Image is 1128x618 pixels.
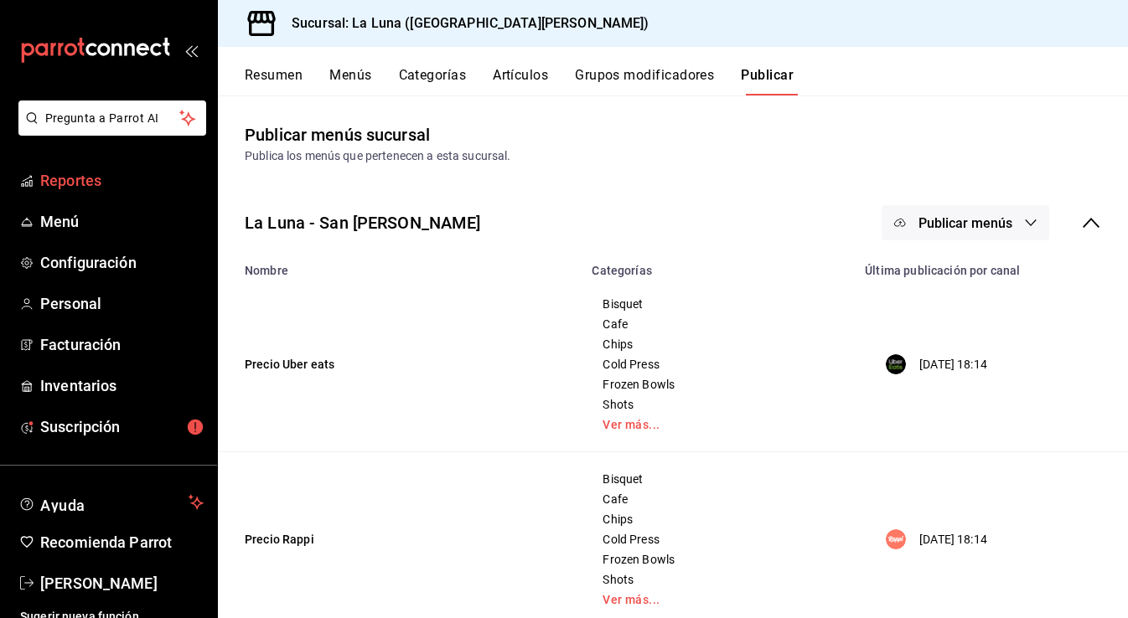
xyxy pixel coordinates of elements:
[278,13,649,33] h3: Sucursal: La Luna ([GEOGRAPHIC_DATA][PERSON_NAME])
[603,533,834,545] span: Cold Press
[40,169,204,192] span: Reportes
[603,594,834,605] a: Ver más...
[919,356,987,373] p: [DATE] 18:14
[40,415,204,438] span: Suscripción
[40,251,204,274] span: Configuración
[18,100,206,136] button: Pregunta a Parrot AI
[245,67,1128,95] div: navigation tabs
[40,531,204,554] span: Recomienda Parrot
[855,254,1128,277] th: Última publicación por canal
[603,399,834,410] span: Shots
[603,574,834,585] span: Shots
[245,210,481,235] div: La Luna - San [PERSON_NAME]
[603,554,834,565] span: Frozen Bowls
[12,121,206,139] a: Pregunta a Parrot AI
[919,531,987,548] p: [DATE] 18:14
[603,379,834,390] span: Frozen Bowls
[603,513,834,525] span: Chips
[245,122,430,147] div: Publicar menús sucursal
[40,333,204,356] span: Facturación
[603,493,834,505] span: Cafe
[218,277,582,452] td: Precio Uber eats
[603,358,834,370] span: Cold Press
[245,147,1101,165] div: Publica los menús que pertenecen a esta sucursal.
[45,110,180,127] span: Pregunta a Parrot AI
[40,492,182,512] span: Ayuda
[918,215,1012,231] span: Publicar menús
[40,572,204,595] span: [PERSON_NAME]
[399,67,467,95] button: Categorías
[603,419,834,430] a: Ver más...
[329,67,371,95] button: Menús
[40,374,204,397] span: Inventarios
[882,205,1049,240] button: Publicar menús
[218,254,582,277] th: Nombre
[184,44,198,57] button: open_drawer_menu
[741,67,794,95] button: Publicar
[575,67,714,95] button: Grupos modificadores
[493,67,548,95] button: Artículos
[245,67,303,95] button: Resumen
[603,338,834,350] span: Chips
[603,473,834,485] span: Bisquet
[40,210,204,233] span: Menú
[40,292,204,315] span: Personal
[603,318,834,330] span: Cafe
[603,298,834,310] span: Bisquet
[582,254,855,277] th: Categorías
